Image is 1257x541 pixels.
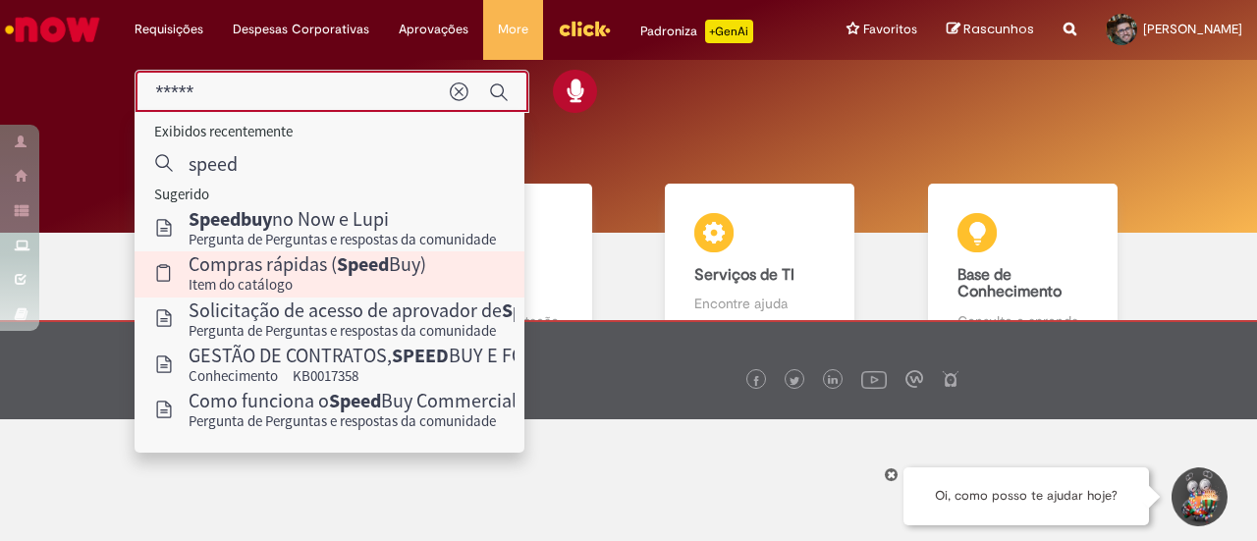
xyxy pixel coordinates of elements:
[2,10,103,49] img: ServiceNow
[640,20,753,43] div: Padroniza
[947,21,1034,39] a: Rascunhos
[498,20,528,39] span: More
[1169,467,1228,526] button: Iniciar Conversa de Suporte
[694,265,794,285] b: Serviços de TI
[103,184,366,353] a: Tirar dúvidas Tirar dúvidas com Lupi Assist e Gen Ai
[957,265,1062,302] b: Base de Conhecimento
[957,311,1088,331] p: Consulte e aprenda
[399,20,468,39] span: Aprovações
[892,184,1155,353] a: Base de Conhecimento Consulte e aprenda
[628,184,892,353] a: Serviços de TI Encontre ajuda
[705,20,753,43] p: +GenAi
[963,20,1034,38] span: Rascunhos
[863,20,917,39] span: Favoritos
[135,20,203,39] span: Requisições
[233,20,369,39] span: Despesas Corporativas
[861,366,887,392] img: logo_footer_youtube.png
[694,294,825,313] p: Encontre ajuda
[751,376,761,386] img: logo_footer_facebook.png
[1143,21,1242,37] span: [PERSON_NAME]
[942,370,959,388] img: logo_footer_naosei.png
[903,467,1149,525] div: Oi, como posso te ajudar hoje?
[790,376,799,386] img: logo_footer_twitter.png
[828,375,838,387] img: logo_footer_linkedin.png
[905,370,923,388] img: logo_footer_workplace.png
[558,14,611,43] img: click_logo_yellow_360x200.png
